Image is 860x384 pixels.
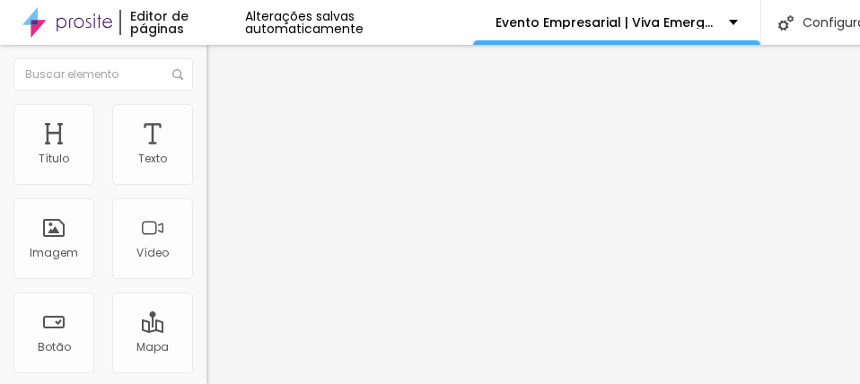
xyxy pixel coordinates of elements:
div: Mapa [136,341,169,353]
div: Título [39,153,69,165]
input: Buscar elemento [13,58,193,91]
div: Botão [38,341,71,353]
img: Icone [172,69,183,80]
div: Imagem [30,247,78,259]
div: Editor de páginas [119,10,244,35]
div: Alterações salvas automaticamente [245,10,473,35]
img: Icone [778,15,794,31]
p: Evento Empresarial | Viva Emergências Médicas [496,16,715,29]
div: Vídeo [136,247,169,259]
div: Texto [138,153,167,165]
